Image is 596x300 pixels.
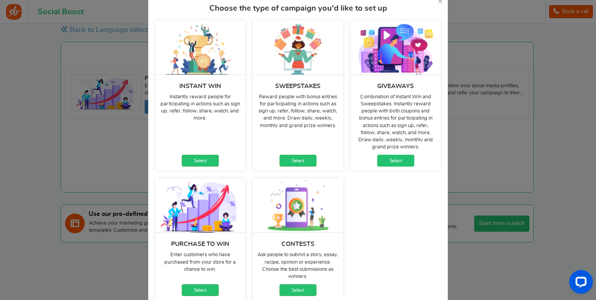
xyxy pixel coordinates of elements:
img: giveaways_v1.webp [351,21,441,75]
p: Enter customers who have purchased from your store for a chance to win. [159,251,241,273]
a: Select [279,284,317,296]
h3: Choose the type of campaign you'd like to set up [151,4,445,13]
h4: Instant win [179,83,221,90]
h4: Contests [281,241,315,247]
a: Select [279,155,317,167]
a: Select [377,155,414,167]
h4: Giveaways [377,83,414,90]
p: Instantly reward people for participating in actions such as sign up, refer, follow, share, watch... [159,94,241,122]
img: contests_v1.webp [253,178,343,232]
a: Select [182,155,219,167]
p: Reward people with bonus entries for participating in actions such as sign up, refer, follow, sha... [257,94,339,129]
iframe: LiveChat chat widget [563,267,596,300]
img: instant-win_v1.webp [155,21,245,75]
p: Ask people to submit a story, essay, recipe, opinion or experience. Choose the best submissions a... [257,251,339,280]
a: Select [182,284,219,296]
img: purchase_to_win_v1.webp [155,178,245,232]
h4: Purchase to win [171,241,229,247]
p: Combination of Instant Win and Sweepstakes. Instantly reward people with both coupons and bonus e... [355,94,437,151]
img: sweepstakes_v1.webp [253,21,343,75]
h4: Sweepstakes [275,83,320,90]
